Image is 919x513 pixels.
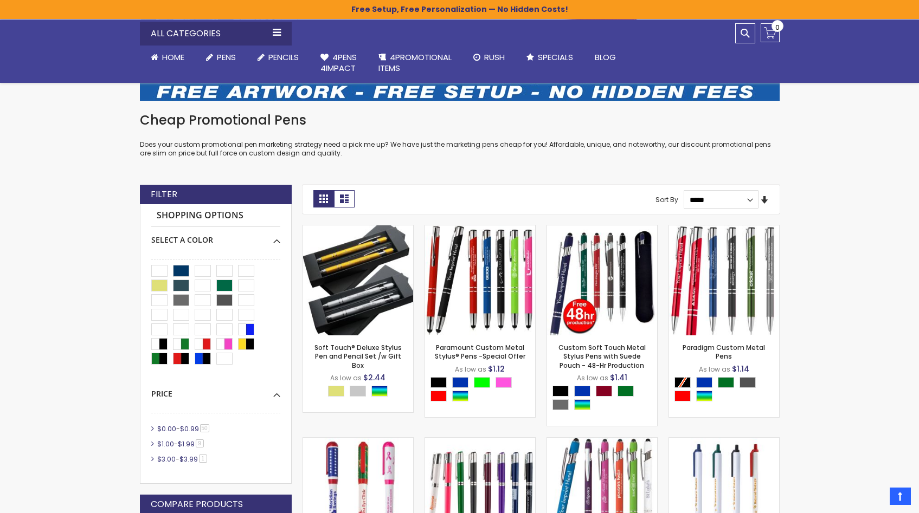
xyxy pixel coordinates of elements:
span: $2.44 [363,372,385,383]
div: Green [718,377,734,388]
span: Specials [538,51,573,63]
div: Gold [328,386,344,397]
span: $0.00 [157,424,176,433]
img: Paradigm Plus Custom Metal Pens [669,225,779,335]
img: Paramount Custom Metal Stylus® Pens -Special Offer [425,225,535,335]
a: Paramount Custom Metal Stylus® Pens -Special Offer [425,225,535,234]
strong: Shopping Options [151,204,280,228]
div: Silver [350,386,366,397]
a: Inspirations Jumbo Twist-Action Pen - Pre-Decorated Cap [303,437,413,446]
span: 1 [199,454,207,463]
div: Blue [696,377,712,388]
strong: Compare Products [151,498,243,510]
div: Select A Color [430,377,535,404]
div: Select A Color [328,386,393,399]
span: 9 [196,439,204,447]
div: Black [430,377,447,388]
span: Pencils [268,51,299,63]
a: 0 [761,23,780,42]
strong: Grid [313,190,334,207]
a: Epic Soft Touch® Custom Pens + Stylus - Special Offer [547,437,657,446]
div: Black [552,386,569,397]
h1: Cheap Promotional Pens [140,112,780,129]
a: Paradigm Plus Custom Metal Pens [669,225,779,234]
span: $3.00 [157,454,176,464]
a: Custom Soft Touch Metal Stylus Pens with Suede Pouch - 48-Hr Production [547,225,657,234]
span: 0 [775,22,780,33]
a: Pencils [247,46,310,69]
div: Assorted [696,391,712,401]
div: Red [430,391,447,401]
a: Blog [584,46,627,69]
a: Rush [462,46,516,69]
span: $3.99 [179,454,198,464]
span: $1.99 [178,439,195,449]
a: 4Pens4impact [310,46,368,81]
img: Custom Soft Touch Metal Stylus Pens with Suede Pouch - 48-Hr Production [547,225,657,335]
span: 4Pens 4impact [320,51,357,74]
span: As low as [577,373,608,382]
span: $1.00 [157,439,174,449]
span: As low as [699,365,730,374]
a: Paradigm Custom Metal Pens [683,343,765,361]
a: $0.00-$0.9950 [155,424,213,433]
a: Paramount Custom Metal Stylus® Pens -Special Offer [435,343,525,361]
span: $1.41 [610,372,627,383]
div: Blue [574,386,590,397]
span: As low as [330,373,362,382]
a: Home [140,46,195,69]
a: Custom Soft Touch Metal Stylus Pens with Suede Pouch - 48-Hr Production [558,343,646,369]
div: Grey [552,399,569,410]
iframe: Google Customer Reviews [830,484,919,513]
span: Blog [595,51,616,63]
a: $1.00-$1.999 [155,439,208,449]
div: Gunmetal [740,377,756,388]
div: Burgundy [596,386,612,397]
a: Tri-Stic® RPET Eco-Friendly Recycled Pen [669,437,779,446]
a: Soft Touch® Deluxe Stylus Pen and Pencil Set /w Gift Box [314,343,402,369]
div: All Categories [140,22,292,46]
a: 4PROMOTIONALITEMS [368,46,462,81]
div: Red [674,391,691,401]
div: Lime Green [474,377,490,388]
span: Home [162,51,184,63]
a: Earl Custom Gel Pen [425,437,535,446]
div: Green [618,386,634,397]
span: Rush [484,51,505,63]
div: Select A Color [674,377,779,404]
div: Assorted [452,391,468,401]
div: Select A Color [552,386,657,413]
span: $0.99 [180,424,199,433]
label: Sort By [655,195,678,204]
span: 50 [200,424,209,432]
span: $1.14 [732,363,749,374]
span: $1.12 [488,363,505,374]
span: 4PROMOTIONAL ITEMS [378,51,452,74]
a: Specials [516,46,584,69]
div: Does your custom promotional pen marketing strategy need a pick me up? We have just the marketing... [140,112,780,158]
div: Price [151,381,280,399]
img: Soft Touch® Deluxe Stylus Pen and Pencil Set /w Gift Box [303,225,413,335]
span: Pens [217,51,236,63]
div: Assorted [574,399,590,410]
strong: Filter [151,189,177,200]
div: Pink [496,377,512,388]
span: As low as [455,365,486,374]
div: Blue [452,377,468,388]
div: Assorted [371,386,388,397]
a: $3.00-$3.991 [155,454,211,464]
a: Soft Touch® Deluxe Stylus Pen and Pencil Set /w Gift Box [303,225,413,234]
a: Pens [195,46,247,69]
div: Select A Color [151,227,280,245]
